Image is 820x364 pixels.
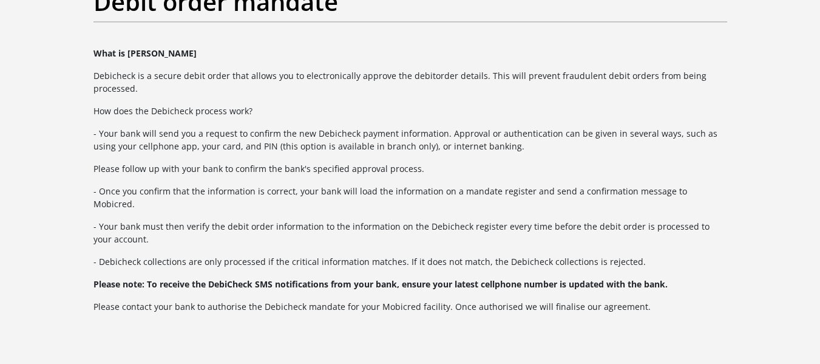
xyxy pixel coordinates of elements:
p: Debicheck is a secure debit order that allows you to electronically approve the debitorder detail... [93,69,727,95]
p: - Once you confirm that the information is correct, your bank will load the information on a mand... [93,185,727,210]
p: - Your bank must then verify the debit order information to the information on the Debicheck regi... [93,220,727,246]
b: Please note: To receive the DebiCheck SMS notifications from your bank, ensure your latest cellph... [93,278,668,290]
p: - Your bank will send you a request to confirm the new Debicheck payment information. Approval or... [93,127,727,153]
p: How does the Debicheck process work? [93,105,727,117]
p: - Debicheck collections are only processed if the critical information matches. If it does not ma... [93,255,727,268]
p: Please follow up with your bank to confirm the bank's specified approval process. [93,162,727,175]
b: What is [PERSON_NAME] [93,47,197,59]
p: Please contact your bank to authorise the Debicheck mandate for your Mobicred facility. Once auth... [93,300,727,313]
